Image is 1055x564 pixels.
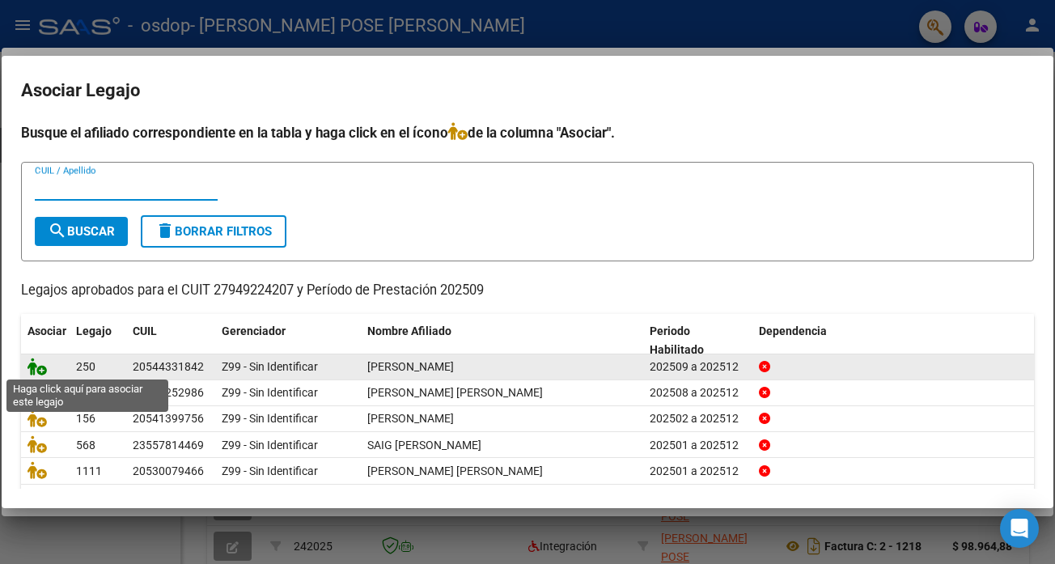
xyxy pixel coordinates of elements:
span: WEITZEL BASTIAN LIONEL [367,360,454,373]
span: Periodo Habilitado [650,324,704,356]
div: 20544331842 [133,358,204,376]
datatable-header-cell: Dependencia [752,314,1035,367]
div: 202508 a 202512 [650,384,746,402]
span: Asociar [28,324,66,337]
span: RIVAROLA RAMSEYER DAMIAN ESTEBAN [367,464,543,477]
span: CUIL [133,324,157,337]
span: Z99 - Sin Identificar [222,464,318,477]
span: Borrar Filtros [155,224,272,239]
div: 23557814469 [133,436,204,455]
mat-icon: delete [155,221,175,240]
div: 202501 a 202512 [650,462,746,481]
datatable-header-cell: CUIL [126,314,215,367]
div: 20530079466 [133,462,204,481]
p: Legajos aprobados para el CUIT 27949224207 y Período de Prestación 202509 [21,281,1034,301]
span: 250 [76,360,95,373]
span: 2249 [76,386,102,399]
span: Nombre Afiliado [367,324,451,337]
span: ZALAZAR ACOSTA ABIEL ALEXANDER [367,386,543,399]
span: 568 [76,439,95,452]
datatable-header-cell: Gerenciador [215,314,361,367]
span: 1111 [76,464,102,477]
datatable-header-cell: Periodo Habilitado [643,314,752,367]
mat-icon: search [48,221,67,240]
span: Buscar [48,224,115,239]
button: Borrar Filtros [141,215,286,248]
span: Z99 - Sin Identificar [222,360,318,373]
button: Buscar [35,217,128,246]
span: Z99 - Sin Identificar [222,386,318,399]
span: Legajo [76,324,112,337]
span: SAIG CORDOBA ISMAEL DAVID [367,439,481,452]
span: 156 [76,412,95,425]
div: 202502 a 202512 [650,409,746,428]
span: Z99 - Sin Identificar [222,439,318,452]
datatable-header-cell: Asociar [21,314,70,367]
span: Gerenciador [222,324,286,337]
div: 20541399756 [133,409,204,428]
h2: Asociar Legajo [21,75,1034,106]
span: Dependencia [759,324,827,337]
div: 202501 a 202512 [650,436,746,455]
datatable-header-cell: Nombre Afiliado [361,314,643,367]
span: Z99 - Sin Identificar [222,412,318,425]
div: 202509 a 202512 [650,358,746,376]
span: SAND YAGO JOEL [367,412,454,425]
div: Open Intercom Messenger [1000,509,1039,548]
h4: Busque el afiliado correspondiente en la tabla y haga click en el ícono de la columna "Asociar". [21,122,1034,143]
datatable-header-cell: Legajo [70,314,126,367]
div: 20568252986 [133,384,204,402]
